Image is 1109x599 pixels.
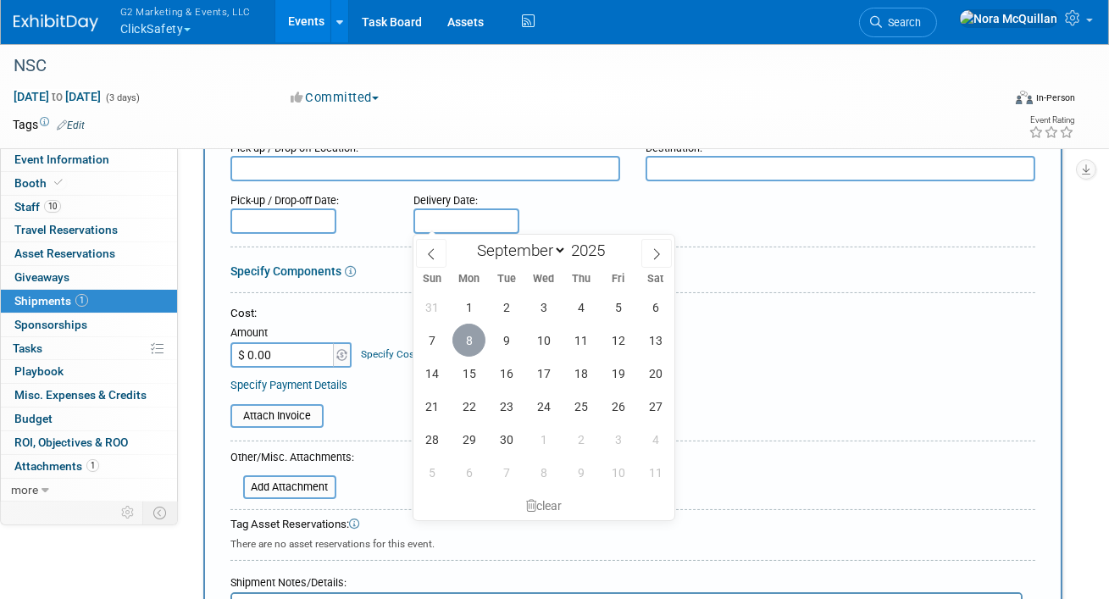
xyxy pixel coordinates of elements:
[1,431,177,454] a: ROI, Objectives & ROO
[230,450,354,469] div: Other/Misc. Attachments:
[527,423,560,456] span: October 1, 2025
[1,172,177,195] a: Booth
[452,423,485,456] span: September 29, 2025
[413,186,596,208] div: Delivery Date:
[54,178,63,187] i: Booth reservation complete
[14,153,109,166] span: Event Information
[490,456,523,489] span: October 7, 2025
[490,390,523,423] span: September 23, 2025
[44,200,61,213] span: 10
[13,116,85,133] td: Tags
[14,364,64,378] span: Playbook
[362,348,451,360] a: Specify Cost Center
[488,274,525,285] span: Tue
[57,119,85,131] a: Edit
[120,3,251,20] span: G2 Marketing & Events, LLC
[452,456,485,489] span: October 6, 2025
[1035,92,1075,104] div: In-Person
[564,423,597,456] span: October 2, 2025
[14,318,87,331] span: Sponsorships
[882,16,921,29] span: Search
[230,517,1035,533] div: Tag Asset Reservations:
[1,455,177,478] a: Attachments1
[14,459,99,473] span: Attachments
[490,357,523,390] span: September 16, 2025
[1,337,177,360] a: Tasks
[1,290,177,313] a: Shipments1
[415,423,448,456] span: September 28, 2025
[564,324,597,357] span: September 11, 2025
[602,423,635,456] span: October 3, 2025
[14,435,128,449] span: ROI, Objectives & ROO
[452,324,485,357] span: September 8, 2025
[415,357,448,390] span: September 14, 2025
[13,89,102,104] span: [DATE] [DATE]
[8,51,984,81] div: NSC
[1,384,177,407] a: Misc. Expenses & Credits
[602,390,635,423] span: September 26, 2025
[1016,91,1033,104] img: Format-Inperson.png
[11,483,38,496] span: more
[413,491,674,520] div: clear
[13,341,42,355] span: Tasks
[564,456,597,489] span: October 9, 2025
[451,274,488,285] span: Mon
[490,423,523,456] span: September 30, 2025
[527,291,560,324] span: September 3, 2025
[563,274,600,285] span: Thu
[1,242,177,265] a: Asset Reservations
[1029,116,1074,125] div: Event Rating
[859,8,937,37] a: Search
[602,456,635,489] span: October 10, 2025
[14,223,118,236] span: Travel Reservations
[415,456,448,489] span: October 5, 2025
[1,266,177,289] a: Giveaways
[1,219,177,241] a: Travel Reservations
[564,357,597,390] span: September 18, 2025
[14,294,88,308] span: Shipments
[1,313,177,336] a: Sponsorships
[527,324,560,357] span: September 10, 2025
[230,568,1023,592] div: Shipment Notes/Details:
[602,291,635,324] span: September 5, 2025
[415,291,448,324] span: August 31, 2025
[230,379,347,391] a: Specify Payment Details
[525,274,563,285] span: Wed
[1,196,177,219] a: Staff10
[452,390,485,423] span: September 22, 2025
[567,241,618,260] input: Year
[469,240,567,261] select: Month
[114,502,143,524] td: Personalize Event Tab Strip
[14,247,115,260] span: Asset Reservations
[14,412,53,425] span: Budget
[490,291,523,324] span: September 2, 2025
[14,200,61,214] span: Staff
[919,88,1075,114] div: Event Format
[230,186,388,208] div: Pick-up / Drop-off Date:
[86,459,99,472] span: 1
[285,89,385,107] button: Committed
[602,324,635,357] span: September 12, 2025
[527,357,560,390] span: September 17, 2025
[639,456,672,489] span: October 11, 2025
[564,291,597,324] span: September 4, 2025
[14,176,66,190] span: Booth
[230,533,1035,552] div: There are no asset reservations for this event.
[452,291,485,324] span: September 1, 2025
[639,423,672,456] span: October 4, 2025
[452,357,485,390] span: September 15, 2025
[230,325,353,342] div: Amount
[415,324,448,357] span: September 7, 2025
[637,274,674,285] span: Sat
[959,9,1058,28] img: Nora McQuillan
[639,324,672,357] span: September 13, 2025
[104,92,140,103] span: (3 days)
[14,14,98,31] img: ExhibitDay
[413,274,451,285] span: Sun
[415,390,448,423] span: September 21, 2025
[527,456,560,489] span: October 8, 2025
[143,502,178,524] td: Toggle Event Tabs
[230,264,341,278] a: Specify Components
[600,274,637,285] span: Fri
[1,408,177,430] a: Budget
